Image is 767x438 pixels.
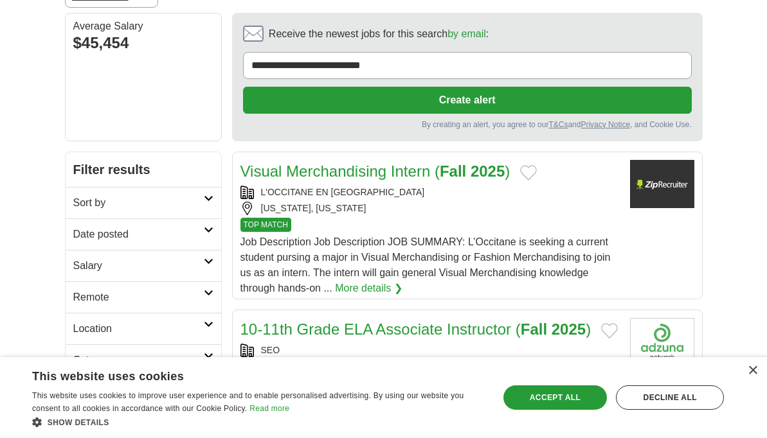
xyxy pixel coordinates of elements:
strong: Fall [440,162,466,180]
a: Privacy Notice [581,120,630,129]
h2: Salary [73,258,204,274]
a: Read more, opens a new window [249,404,289,413]
a: Sort by [66,187,221,218]
div: Decline all [616,385,724,410]
div: L'OCCITANE EN [GEOGRAPHIC_DATA] [240,186,620,199]
h2: Location [73,321,204,337]
div: [US_STATE], [US_STATE] [240,202,620,215]
button: Create alert [243,87,692,114]
h2: Remote [73,290,204,305]
span: Job Description Job Description JOB SUMMARY: L’Occitane is seeking a current student pursing a ma... [240,236,611,293]
a: Location [66,313,221,344]
h2: Date posted [73,227,204,242]
img: SEO logo [630,318,694,366]
a: Visual Merchandising Intern (Fall 2025) [240,162,510,180]
a: 10-11th Grade ELA Associate Instructor (Fall 2025) [240,320,591,338]
span: Show details [48,418,109,427]
a: SEO [261,345,280,355]
strong: 2025 [552,320,586,338]
h2: Filter results [66,152,221,187]
h2: Category [73,353,204,368]
div: Accept all [503,385,608,410]
strong: 2025 [471,162,505,180]
a: Salary [66,250,221,281]
a: Remote [66,281,221,313]
button: Add to favorite jobs [520,165,537,180]
span: Receive the newest jobs for this search : [269,26,489,42]
a: More details ❯ [335,281,402,296]
div: Close [748,366,757,376]
img: Company logo [630,160,694,208]
div: This website uses cookies [32,365,453,384]
div: By creating an alert, you agree to our and , and Cookie Use. [243,119,692,130]
a: Date posted [66,218,221,250]
a: by email [447,28,486,39]
a: T&Cs [548,120,568,129]
div: Average Salary [73,21,213,31]
div: Show details [32,416,485,428]
strong: Fall [521,320,547,338]
div: $45,454 [73,31,213,55]
a: Category [66,344,221,376]
span: This website uses cookies to improve user experience and to enable personalised advertising. By u... [32,391,464,413]
h2: Sort by [73,195,204,211]
button: Add to favorite jobs [601,323,618,338]
span: TOP MATCH [240,218,291,232]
